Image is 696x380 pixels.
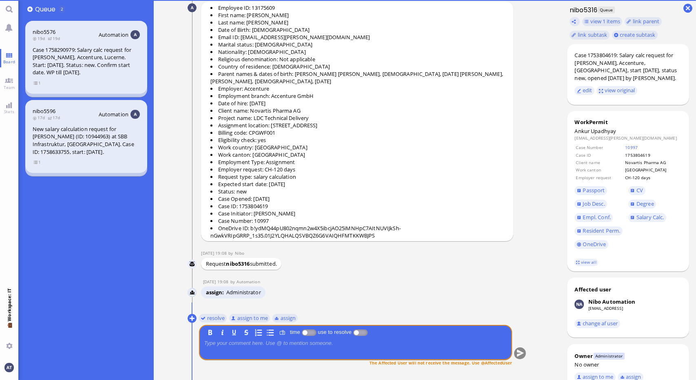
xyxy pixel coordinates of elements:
[188,260,197,269] img: Nibo
[575,144,624,151] td: Case Number
[625,17,662,26] task-group-action-menu: link parent
[230,279,237,284] span: by
[583,227,620,234] span: Resident Perm.
[590,18,620,25] span: view 1 items
[588,305,623,311] a: [EMAIL_ADDRESS]
[633,18,659,25] span: link parent
[33,125,140,156] div: New salary calculation request for [PERSON_NAME] (ID: 10944963) at SBB Infrastruktur, [GEOGRAPHIC...
[210,48,509,56] li: Nationality: [DEMOGRAPHIC_DATA]
[625,159,681,166] td: Novartis Pharma AG
[570,31,610,40] task-group-action-menu: link subtask
[210,202,509,210] li: Case ID: 1753804619
[226,260,250,267] strong: nibo5316
[27,7,33,12] button: Add
[574,213,613,222] a: Empl. Conf.
[203,279,230,284] span: [DATE] 19:08
[210,158,509,166] li: Employment Type: Assignment
[574,127,590,135] span: Ankur
[575,174,624,181] td: Employer request
[210,114,509,122] li: Project name: LDC Technical Delivery
[33,28,55,36] a: nibo5576
[628,186,645,195] a: CV
[574,352,593,360] div: Owner
[597,86,637,95] button: view original
[570,17,580,26] button: Copy ticket nibo5316 link to clipboard
[574,240,608,249] a: OneDrive
[35,4,58,14] span: Queue
[210,151,509,158] li: Work canton: [GEOGRAPHIC_DATA]
[210,144,509,151] li: Work country: [GEOGRAPHIC_DATA]
[588,298,636,305] div: Nibo Automation
[210,210,509,217] li: Case Initiator: [PERSON_NAME]
[188,3,197,12] img: Automation
[574,51,682,82] div: Case 1753804619: Salary calc request for [PERSON_NAME], Accenture, [GEOGRAPHIC_DATA], start [DATE...
[369,360,512,365] span: The Affected User will not receive the message. Use @AffectedUser
[206,328,215,337] button: B
[583,187,605,194] span: Passport
[130,30,139,39] img: Aut
[210,107,509,114] li: Client name: Novartis Pharma AG
[33,159,41,166] span: view 1 items
[574,361,682,368] div: No owner
[33,80,41,87] span: view 1 items
[578,31,608,38] span: link subtask
[218,328,227,337] button: I
[61,6,63,12] span: 2
[210,4,509,11] li: Employee ID: 13175609
[575,159,624,166] td: Client name
[236,279,260,284] span: automation@bluelakelegal.com
[582,17,623,26] button: view 1 items
[316,329,353,335] label: use to resolve
[201,258,281,270] div: Request submitted.
[272,313,298,322] button: assign
[210,92,509,100] li: Employment branch: Accenture GmbH
[242,328,251,337] button: S
[210,122,509,129] li: Assignment location: [STREET_ADDRESS]
[33,46,140,76] div: Case 1758290979: Salary calc request for [PERSON_NAME], Accenture, Lucerne. Start: [DATE]. Status...
[574,200,607,209] a: Job Desc.
[598,7,614,13] span: Queue
[229,313,270,322] button: assign to me
[99,111,128,118] span: Automation
[583,213,610,221] span: Empl. Conf.
[210,41,509,48] li: Marital status: [DEMOGRAPHIC_DATA]
[201,250,228,256] span: [DATE] 19:08
[574,135,682,141] dd: [EMAIL_ADDRESS][PERSON_NAME][DOMAIN_NAME]
[574,319,620,328] button: change af user
[48,115,63,120] span: 17d
[574,118,682,126] div: WorkPermit
[210,136,509,144] li: Eligibility check: yes
[636,187,643,194] span: CV
[574,300,583,309] img: Nibo Automation
[625,152,681,158] td: 1753804619
[4,363,13,372] img: You
[1,59,17,64] span: Board
[625,144,638,150] a: 10997
[628,200,656,209] a: Degree
[210,85,509,92] li: Employer: Accenture
[625,174,681,181] td: CH-120 days
[574,286,611,293] div: Affected user
[6,321,12,340] span: 💼 Workspace: IT
[210,100,509,107] li: Date of hire: [DATE]
[33,107,55,115] a: nibo5596
[210,56,509,63] li: Religious denomination: Not applicable
[130,110,139,119] img: Aut
[574,186,607,195] a: Passport
[210,195,509,202] li: Case Opened: [DATE]
[574,86,594,95] button: edit
[289,329,302,335] label: time
[567,5,597,15] h1: nibo5316
[33,115,48,120] span: 17d
[199,313,227,322] button: resolve
[583,200,605,207] span: Job Desc.
[210,173,509,180] li: Request type: salary calculation
[210,188,509,195] li: Status: new
[210,129,509,136] li: Billing code: CPGWF001
[575,152,624,158] td: Case ID
[210,63,509,70] li: Country of residence: [DEMOGRAPHIC_DATA]
[210,217,509,224] li: Case Number: 10997
[2,109,16,114] span: Stats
